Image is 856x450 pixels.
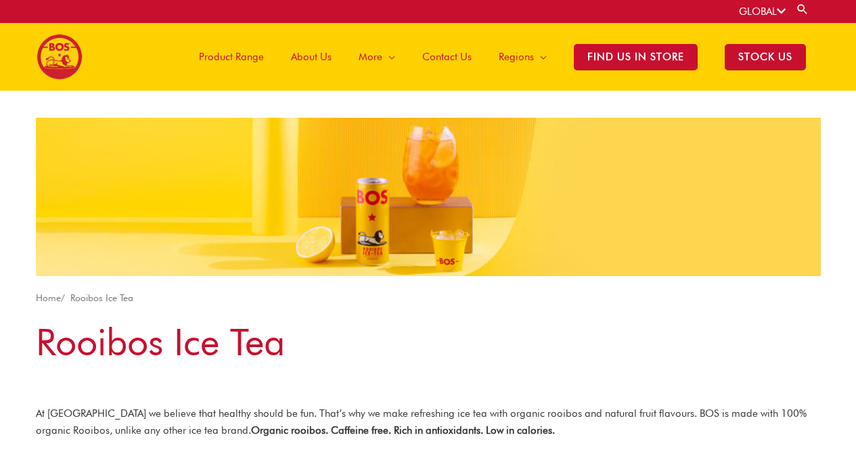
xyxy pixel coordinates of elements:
a: Home [36,292,61,303]
h1: Rooibos Ice Tea [36,316,821,368]
span: Contact Us [422,37,472,77]
a: Find Us in Store [560,23,711,91]
a: GLOBAL [739,5,786,18]
span: STOCK US [725,44,806,70]
nav: Site Navigation [175,23,819,91]
span: About Us [291,37,332,77]
span: Regions [499,37,534,77]
strong: Organic rooibos. Caffeine free. Rich in antioxidants. Low in calories. [251,424,555,436]
img: BOS logo finals-200px [37,34,83,80]
a: Search button [796,3,809,16]
a: Contact Us [409,23,485,91]
a: Product Range [185,23,277,91]
a: Regions [485,23,560,91]
span: Find Us in Store [574,44,698,70]
p: At [GEOGRAPHIC_DATA] we believe that healthy should be fun. That’s why we make refreshing ice tea... [36,405,821,439]
span: More [359,37,382,77]
span: Product Range [199,37,264,77]
a: About Us [277,23,345,91]
nav: Breadcrumb [36,290,821,307]
a: More [345,23,409,91]
a: STOCK US [711,23,819,91]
